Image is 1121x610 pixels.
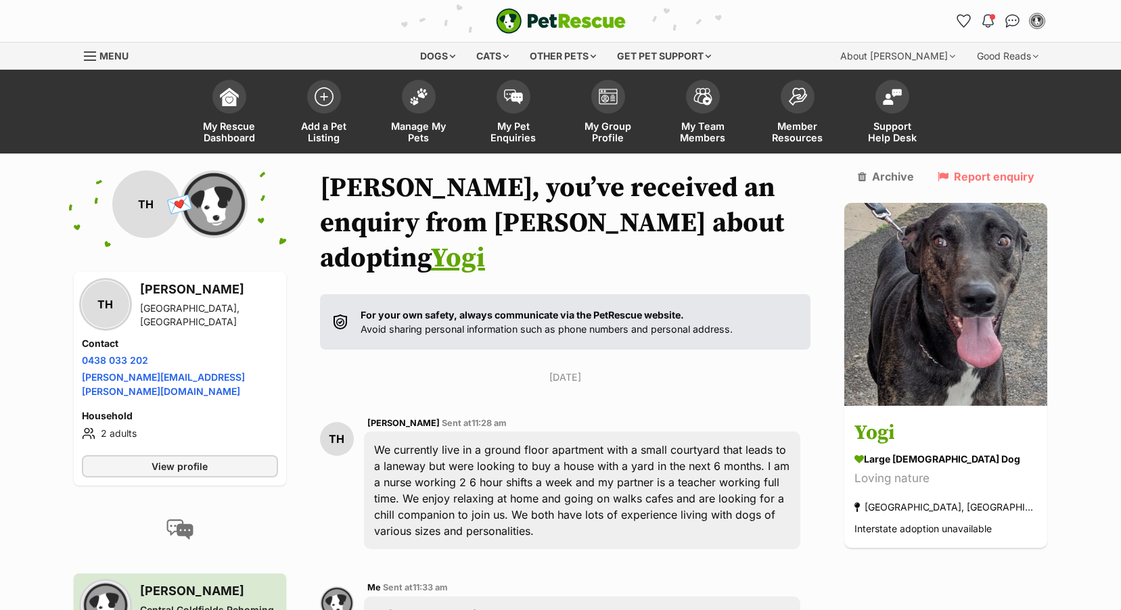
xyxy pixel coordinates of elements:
img: manage-my-pets-icon-02211641906a0b7f246fdf0571729dbe1e7629f14944591b6c1af311fb30b64b.svg [409,88,428,105]
a: PetRescue [496,8,626,34]
a: Member Resources [750,73,845,154]
span: Sent at [383,582,448,592]
img: conversation-icon-4a6f8262b818ee0b60e3300018af0b2d0b884aa5de6e9bcb8d3d4eeb1a70a7c4.svg [166,519,193,540]
div: Get pet support [608,43,720,70]
span: 11:28 am [472,418,507,428]
p: [DATE] [320,370,811,384]
a: My Team Members [656,73,750,154]
img: logo-e224e6f780fb5917bec1dbf3a21bbac754714ae5b6737aabdf751b685950b380.svg [496,8,626,34]
ul: Account quick links [953,10,1048,32]
span: My Team Members [672,120,733,143]
div: Good Reads [967,43,1048,70]
span: Sent at [442,418,507,428]
div: TH [82,281,129,328]
span: View profile [152,459,208,473]
a: Conversations [1002,10,1024,32]
div: We currently live in a ground floor apartment with a small courtyard that leads to a laneway but ... [364,431,801,549]
span: My Rescue Dashboard [199,120,260,143]
div: [GEOGRAPHIC_DATA], [GEOGRAPHIC_DATA] [854,498,1037,517]
a: My Rescue Dashboard [182,73,277,154]
div: [GEOGRAPHIC_DATA], [GEOGRAPHIC_DATA] [140,302,278,329]
img: member-resources-icon-8e73f808a243e03378d46382f2149f9095a855e16c252ad45f914b54edf8863c.svg [788,87,807,105]
a: My Group Profile [561,73,656,154]
div: Dogs [411,43,465,70]
h4: Household [82,409,278,423]
span: My Pet Enquiries [483,120,544,143]
img: Central Goldfields Rehoming profile pic [180,170,248,238]
h1: [PERSON_NAME], you’ve received an enquiry from [PERSON_NAME] about adopting [320,170,811,276]
strong: For your own safety, always communicate via the PetRescue website. [361,309,684,321]
li: 2 adults [82,425,278,442]
div: large [DEMOGRAPHIC_DATA] Dog [854,452,1037,467]
div: About [PERSON_NAME] [831,43,965,70]
img: help-desk-icon-fdf02630f3aa405de69fd3d07c3f3aa587a6932b1a1747fa1d2bba05be0121f9.svg [883,89,902,105]
img: pet-enquiries-icon-7e3ad2cf08bfb03b45e93fb7055b45f3efa6380592205ae92323e6603595dc1f.svg [504,89,523,104]
a: 0438 033 202 [82,354,148,366]
a: Report enquiry [938,170,1034,183]
img: team-members-icon-5396bd8760b3fe7c0b43da4ab00e1e3bb1a5d9ba89233759b79545d2d3fc5d0d.svg [693,88,712,105]
img: group-profile-icon-3fa3cf56718a62981997c0bc7e787c4b2cf8bcc04b72c1350f741eb67cf2f40e.svg [599,89,618,105]
a: Manage My Pets [371,73,466,154]
a: Yogi large [DEMOGRAPHIC_DATA] Dog Loving nature [GEOGRAPHIC_DATA], [GEOGRAPHIC_DATA] Interstate a... [844,408,1047,548]
a: Support Help Desk [845,73,940,154]
span: My Group Profile [578,120,639,143]
span: Manage My Pets [388,120,449,143]
button: Notifications [978,10,999,32]
img: add-pet-listing-icon-0afa8454b4691262ce3f59096e99ab1cd57d4a30225e0717b998d2c9b9846f56.svg [315,87,334,106]
div: TH [320,422,354,456]
div: Other pets [520,43,605,70]
span: Support Help Desk [862,120,923,143]
div: Loving nature [854,470,1037,488]
span: [PERSON_NAME] [367,418,440,428]
h4: Contact [82,337,278,350]
a: My Pet Enquiries [466,73,561,154]
a: Archive [858,170,914,183]
a: Yogi [431,241,485,275]
a: [PERSON_NAME][EMAIL_ADDRESS][PERSON_NAME][DOMAIN_NAME] [82,371,245,397]
h3: Yogi [854,419,1037,449]
img: chat-41dd97257d64d25036548639549fe6c8038ab92f7586957e7f3b1b290dea8141.svg [1005,14,1020,28]
span: 11:33 am [413,582,448,592]
span: 💌 [164,190,195,219]
a: View profile [82,455,278,477]
img: notifications-46538b983faf8c2785f20acdc204bb7945ddae34d4c08c2a6579f10ce5e182be.svg [982,14,993,28]
button: My account [1026,10,1048,32]
p: Avoid sharing personal information such as phone numbers and personal address. [361,308,733,337]
div: Cats [467,43,518,70]
img: Joanne Gibbs profile pic [1030,14,1044,28]
span: Me [367,582,381,592]
img: dashboard-icon-eb2f2d2d3e046f16d808141f083e7271f6b2e854fb5c12c21221c1fb7104beca.svg [220,87,239,106]
span: Add a Pet Listing [294,120,354,143]
h3: [PERSON_NAME] [140,582,278,601]
h3: [PERSON_NAME] [140,280,278,299]
div: TH [112,170,180,238]
span: Member Resources [767,120,828,143]
a: Menu [84,43,138,67]
a: Favourites [953,10,975,32]
span: Interstate adoption unavailable [854,523,992,535]
img: Yogi [844,203,1047,406]
span: Menu [99,50,129,62]
a: Add a Pet Listing [277,73,371,154]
